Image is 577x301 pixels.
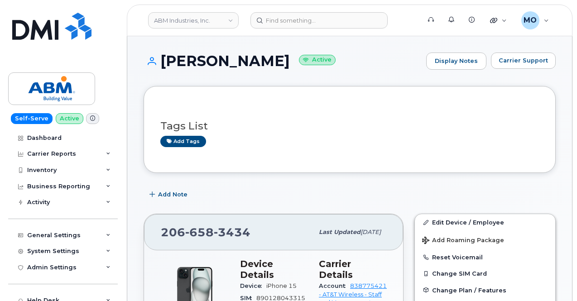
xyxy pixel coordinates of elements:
button: Reset Voicemail [415,249,555,265]
span: Last updated [319,229,361,235]
span: Device [240,282,266,289]
button: Change Plan / Features [415,282,555,298]
span: 206 [161,225,250,239]
span: Add Roaming Package [422,237,504,245]
span: iPhone 15 [266,282,297,289]
a: Display Notes [426,53,486,70]
button: Carrier Support [491,53,556,69]
span: Account [319,282,350,289]
a: Add tags [160,136,206,147]
button: Add Roaming Package [415,230,555,249]
small: Active [299,55,336,65]
h3: Tags List [160,120,539,132]
span: 3434 [214,225,250,239]
span: Carrier Support [499,56,548,65]
h1: [PERSON_NAME] [144,53,422,69]
span: Add Note [158,190,188,199]
a: Edit Device / Employee [415,214,555,230]
button: Change SIM Card [415,265,555,282]
button: Add Note [144,186,195,203]
span: Change Plan / Features [432,287,506,293]
span: 658 [185,225,214,239]
h3: Carrier Details [319,258,387,280]
span: [DATE] [361,229,381,235]
h3: Device Details [240,258,308,280]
